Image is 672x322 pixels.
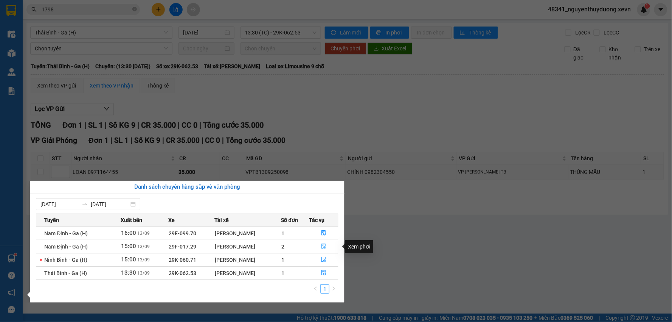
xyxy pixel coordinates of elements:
[137,257,150,263] span: 13/09
[282,230,285,236] span: 1
[282,244,285,250] span: 2
[44,216,59,224] span: Tuyến
[320,284,329,294] li: 1
[82,201,88,207] span: swap-right
[215,269,281,277] div: [PERSON_NAME]
[321,270,326,276] span: file-done
[321,285,329,293] a: 1
[215,256,281,264] div: [PERSON_NAME]
[321,257,326,263] span: file-done
[44,230,88,236] span: Nam Định - Ga (H)
[44,244,88,250] span: Nam Định - Ga (H)
[169,216,175,224] span: Xe
[214,216,229,224] span: Tài xế
[44,257,87,263] span: Ninh Bình - Ga (H)
[345,240,373,253] div: Xem phơi
[309,267,338,279] button: file-done
[332,286,336,291] span: right
[309,254,338,266] button: file-done
[71,28,316,38] li: Hotline: 19001155
[40,200,79,208] input: Từ ngày
[329,284,338,294] button: right
[321,244,326,250] span: file-done
[282,257,285,263] span: 1
[9,55,102,67] b: GỬI : VP Giải Phóng
[91,200,129,208] input: Đến ngày
[9,9,47,47] img: logo.jpg
[309,216,324,224] span: Tác vụ
[215,229,281,238] div: [PERSON_NAME]
[137,231,150,236] span: 13/09
[321,230,326,236] span: file-done
[82,201,88,207] span: to
[311,284,320,294] li: Previous Page
[137,244,150,249] span: 13/09
[121,230,136,236] span: 16:00
[121,256,136,263] span: 15:00
[282,270,285,276] span: 1
[121,269,136,276] span: 13:30
[121,216,142,224] span: Xuất bến
[44,270,87,276] span: Thái Bình - Ga (H)
[313,286,318,291] span: left
[169,270,197,276] span: 29K-062.53
[311,284,320,294] button: left
[169,230,197,236] span: 29E-099.70
[137,270,150,276] span: 13/09
[169,257,197,263] span: 29K-060.71
[71,19,316,28] li: Số 10 ngõ 15 Ngọc Hồi, Q.[PERSON_NAME], [GEOGRAPHIC_DATA]
[329,284,338,294] li: Next Page
[309,241,338,253] button: file-done
[281,216,298,224] span: Số đơn
[36,183,338,192] div: Danh sách chuyến hàng sắp về văn phòng
[169,244,197,250] span: 29F-017.29
[215,242,281,251] div: [PERSON_NAME]
[121,243,136,250] span: 15:00
[309,227,338,239] button: file-done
